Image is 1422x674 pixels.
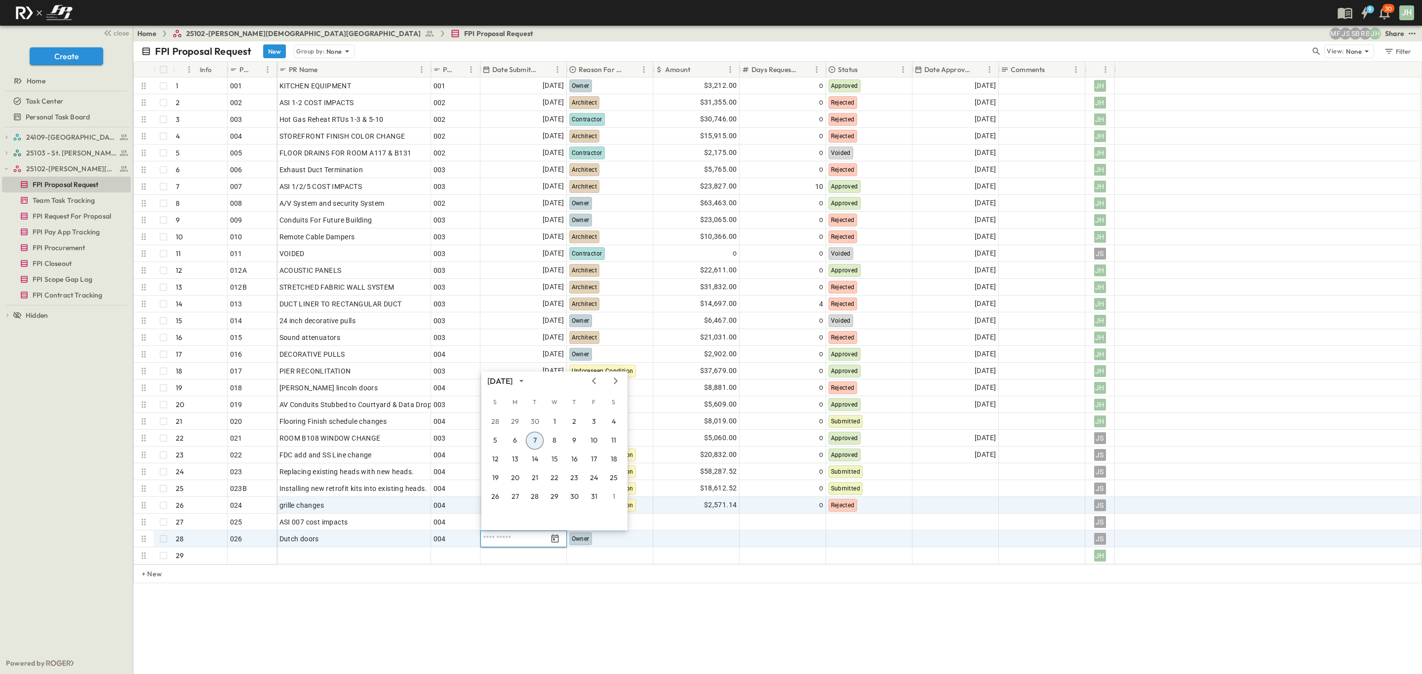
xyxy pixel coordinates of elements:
div: 0 [742,263,824,277]
span: Architect [572,233,597,240]
div: Personal Task Boardtest [2,109,131,125]
span: [DATE] [975,264,996,276]
p: View: [1327,46,1344,57]
span: Conduits For Future Building [279,215,372,225]
span: 002 [230,98,242,108]
button: Menu [183,64,195,75]
span: $15,915.00 [700,130,737,142]
button: Menu [262,64,274,75]
div: Share [1385,29,1404,38]
div: JS [1094,248,1106,260]
button: 30 [565,488,583,506]
span: FPI Request For Proposal [33,211,111,221]
div: Info [198,62,228,77]
nav: breadcrumbs [137,29,539,38]
span: [DATE] [543,147,564,158]
span: $22,611.00 [700,264,737,276]
span: Rejected [831,166,855,173]
button: 9 [1355,4,1375,22]
button: 12 [486,450,504,468]
span: 012A [230,265,247,275]
span: $10,366.00 [700,231,737,242]
span: 25102-Christ The Redeemer Anglican Church [26,164,117,174]
button: Sort [454,64,465,75]
button: 3 [585,413,603,431]
span: [DATE] [975,80,996,91]
span: [DATE] [975,214,996,225]
span: [DATE] [543,231,564,242]
span: 24109-St. Teresa of Calcutta Parish Hall [26,132,117,142]
span: Architect [572,133,597,140]
button: Tracking Date Menu [549,533,561,545]
button: Sort [692,64,703,75]
div: 25103 - St. [PERSON_NAME] Phase 2test [2,145,131,161]
span: [DATE] [975,248,996,259]
button: close [99,26,131,39]
span: Owner [572,82,590,89]
div: Info [200,56,212,83]
span: Architect [572,183,597,190]
p: 5 [176,148,180,158]
div: 0 [742,112,824,126]
span: Team Task Tracking [33,195,95,205]
span: [DATE] [543,130,564,142]
span: FPI Scope Gap Log [33,274,92,284]
div: JH [1094,147,1106,159]
div: JH [1094,80,1106,92]
span: STRETCHED FABRIC WALL SYSTEM [279,282,395,292]
button: Sort [177,64,188,75]
span: Rejected [831,116,855,123]
div: FPI Scope Gap Logtest [2,271,131,287]
span: [DATE] [543,164,564,175]
button: Sort [627,64,638,75]
button: Create [30,47,103,65]
div: FPI Request For Proposaltest [2,208,131,224]
span: 4 [819,299,823,309]
p: 13 [176,282,182,292]
span: 009 [230,215,242,225]
div: 0 [654,246,739,262]
p: Amount [665,65,690,75]
span: 001 [434,81,446,91]
span: 003 [434,165,446,175]
button: Sort [541,64,552,75]
button: Menu [1100,64,1111,75]
a: Personal Task Board [2,110,129,124]
button: 1 [546,413,563,431]
div: JH [1094,164,1106,176]
p: 7 [176,182,179,191]
button: 5 [486,432,504,449]
p: 4 [176,131,180,141]
span: Owner [572,217,590,224]
button: test [1406,28,1418,39]
p: 11 [176,249,181,259]
button: 19 [486,469,504,487]
span: Rejected [831,217,855,224]
a: 25103 - St. [PERSON_NAME] Phase 2 [13,146,129,160]
span: 003 [434,265,446,275]
a: FPI Request For Proposal [2,209,129,223]
img: c8d7d1ed905e502e8f77bf7063faec64e13b34fdb1f2bdd94b0e311fc34f8000.png [12,2,76,23]
a: Home [137,29,157,38]
span: [DATE] [543,197,564,209]
button: Sort [319,64,330,75]
span: 010 [230,232,242,242]
p: 14 [176,299,182,309]
a: FPI Proposal Request [450,29,533,38]
span: FPI Contract Tracking [33,290,103,300]
button: 11 [605,432,623,449]
span: [DATE] [975,164,996,175]
span: [DATE] [543,248,564,259]
button: 1 [605,488,623,506]
div: 0 [742,213,824,227]
span: 003 [230,114,242,124]
span: [DATE] [975,231,996,242]
span: $3,212.00 [704,80,737,91]
span: FPI Closeout [33,259,72,268]
span: 004 [230,131,242,141]
button: Sort [800,64,811,75]
span: Architect [572,166,597,173]
span: Architect [572,267,597,274]
span: ASI 1-2 COST IMPACTS [279,98,354,108]
a: FPI Proposal Request [2,178,129,191]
